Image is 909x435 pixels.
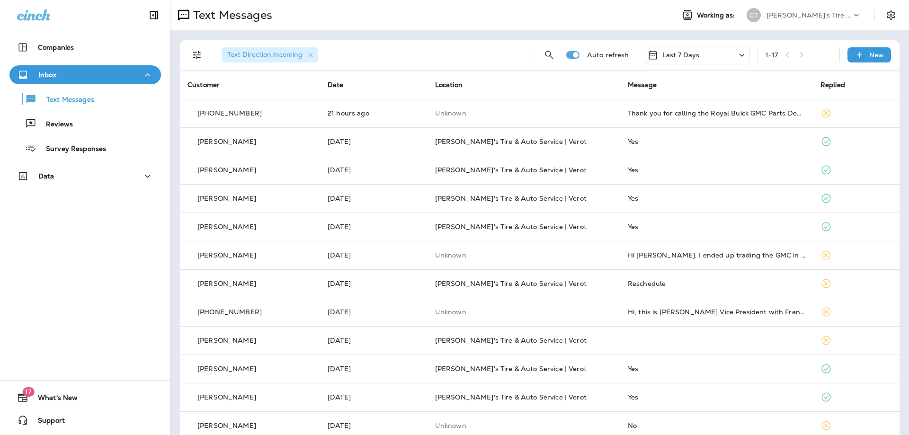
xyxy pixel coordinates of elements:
[435,194,587,203] span: [PERSON_NAME]'s Tire & Auto Service | Verot
[697,11,737,19] span: Working as:
[9,167,161,186] button: Data
[38,71,56,79] p: Inbox
[435,166,587,174] span: [PERSON_NAME]'s Tire & Auto Service | Verot
[435,393,587,401] span: [PERSON_NAME]'s Tire & Auto Service | Verot
[628,251,805,259] div: Hi Chris. I ended up trading the GMC in for a new one. I'll reach out in the future when the new ...
[435,222,587,231] span: [PERSON_NAME]'s Tire & Auto Service | Verot
[197,166,256,174] p: [PERSON_NAME]
[36,145,106,154] p: Survey Responses
[197,308,262,316] p: [PHONE_NUMBER]
[628,365,805,373] div: Yes
[189,8,272,22] p: Text Messages
[197,422,256,429] p: [PERSON_NAME]
[820,80,845,89] span: Replied
[662,51,700,59] p: Last 7 Days
[141,6,167,25] button: Collapse Sidebar
[328,138,420,145] p: Aug 11, 2025 10:27 AM
[38,44,74,51] p: Companies
[9,114,161,133] button: Reviews
[9,388,161,407] button: 17What's New
[22,387,34,397] span: 17
[328,195,420,202] p: Aug 11, 2025 07:46 AM
[766,51,778,59] div: 1 - 17
[628,422,805,429] div: No
[36,120,73,129] p: Reviews
[9,38,161,57] button: Companies
[328,422,420,429] p: Jul 30, 2025 08:57 AM
[328,166,420,174] p: Aug 11, 2025 07:47 AM
[628,109,805,117] div: Thank you for calling the Royal Buick GMC Parts Department. We apologize for missing your call. W...
[227,50,303,59] span: Text Direction : Incoming
[435,422,613,429] p: This customer does not have a last location and the phone number they messaged is not assigned to...
[9,65,161,84] button: Inbox
[587,51,629,59] p: Auto refresh
[328,393,420,401] p: Jul 31, 2025 07:47 AM
[628,308,805,316] div: Hi, this is John Romney Vice President with Franchise Creator, I would like to speak to the owner...
[435,279,587,288] span: [PERSON_NAME]'s Tire & Auto Service | Verot
[37,96,94,105] p: Text Messages
[9,89,161,109] button: Text Messages
[766,11,852,19] p: [PERSON_NAME]'s Tire & Auto
[435,80,463,89] span: Location
[328,223,420,231] p: Aug 10, 2025 11:00 AM
[9,138,161,158] button: Survey Responses
[197,195,256,202] p: [PERSON_NAME]
[222,47,318,62] div: Text Direction:Incoming
[628,280,805,287] div: Reschedule
[435,109,613,117] p: This customer does not have a last location and the phone number they messaged is not assigned to...
[187,45,206,64] button: Filters
[197,393,256,401] p: [PERSON_NAME]
[197,280,256,287] p: [PERSON_NAME]
[435,308,613,316] p: This customer does not have a last location and the phone number they messaged is not assigned to...
[628,393,805,401] div: Yes
[328,308,420,316] p: Jul 31, 2025 07:00 PM
[869,51,884,59] p: New
[9,411,161,430] button: Support
[328,80,344,89] span: Date
[540,45,559,64] button: Search Messages
[628,80,657,89] span: Message
[197,109,262,117] p: [PHONE_NUMBER]
[197,337,256,344] p: [PERSON_NAME]
[628,223,805,231] div: Yes
[28,417,65,428] span: Support
[882,7,900,24] button: Settings
[435,251,613,259] p: This customer does not have a last location and the phone number they messaged is not assigned to...
[435,364,587,373] span: [PERSON_NAME]'s Tire & Auto Service | Verot
[628,166,805,174] div: Yes
[435,336,587,345] span: [PERSON_NAME]'s Tire & Auto Service | Verot
[197,365,256,373] p: [PERSON_NAME]
[328,337,420,344] p: Jul 31, 2025 11:52 AM
[435,137,587,146] span: [PERSON_NAME]'s Tire & Auto Service | Verot
[328,251,420,259] p: Aug 2, 2025 10:04 PM
[28,394,78,405] span: What's New
[38,172,54,180] p: Data
[187,80,220,89] span: Customer
[328,365,420,373] p: Jul 31, 2025 08:01 AM
[197,223,256,231] p: [PERSON_NAME]
[197,138,256,145] p: [PERSON_NAME]
[328,109,420,117] p: Aug 11, 2025 01:41 PM
[197,251,256,259] p: [PERSON_NAME]
[747,8,761,22] div: CT
[628,138,805,145] div: Yes
[328,280,420,287] p: Aug 1, 2025 08:46 AM
[628,195,805,202] div: Yes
